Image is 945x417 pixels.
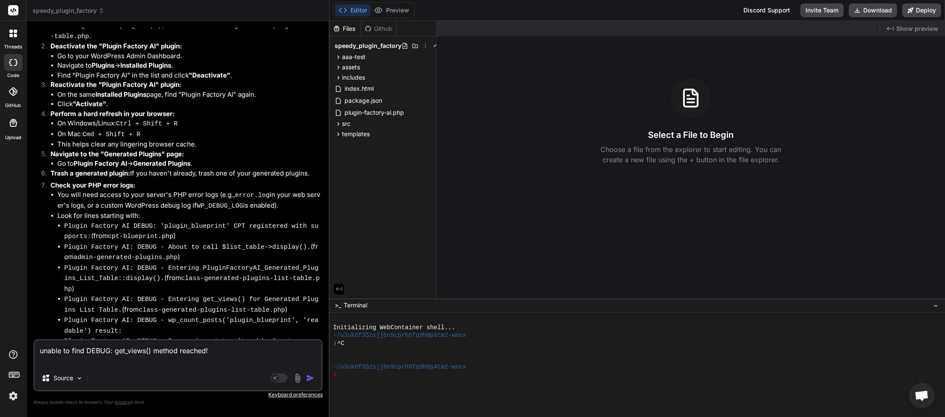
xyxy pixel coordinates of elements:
[333,371,337,378] span: ❯
[64,317,318,335] code: Plugin Factory AI: DEBUG - wp_count_posts('plugin_blueprint', 'readable') result:
[933,301,938,310] span: −
[337,340,345,347] span: ^C
[64,223,318,241] code: Plugin Factory AI DEBUG: 'plugin_blueprint' CPT registered with supports:
[57,190,321,211] li: You will need access to your server's PHP error logs (e.g., in your web server's logs, or a custo...
[5,102,21,109] label: GitHub
[333,324,455,331] span: Initializing WebContainer shell...
[116,120,178,128] code: Ctrl + Shift + R
[108,233,173,240] code: cpt-blueprint.php
[64,294,321,315] li: (from )
[83,131,140,138] code: Cmd + Shift + R
[333,363,466,371] span: ~/u3uk0f35zsjjbn9cprh6fq9h0p4tm2-wnxx
[57,119,321,129] li: On Windows/Linux:
[74,159,127,167] strong: Plugin Factory AI
[235,192,270,199] code: error.log
[120,61,171,69] strong: Installed Plugins
[342,130,370,138] span: templates
[335,301,341,310] span: >_
[57,99,321,109] li: Click .
[64,275,320,293] code: class-generated-plugins-list-table.php
[306,374,315,382] img: icon
[64,338,295,345] code: Plugin Factory AI: DEBUG - Processing status 'trash'. Count:
[64,296,318,314] code: Plugin Factory AI: DEBUG - Entering get_views() for Generated Plugins List Table.
[51,150,184,158] strong: Navigate to the "Generated Plugins" page:
[74,254,178,261] code: admin-generated-plugins.php
[909,383,935,408] div: Open chat
[33,6,104,15] span: speedy_plugin_factory
[595,144,787,165] p: Choose a file from the explorer to start editing. You can create a new file using the + button in...
[800,3,844,17] button: Invite Team
[64,244,311,251] code: Plugin Factory AI: DEBUG - About to call $list_table->display().
[371,4,413,16] button: Preview
[57,90,321,100] li: On the same page, find "Plugin Factory AI" again.
[335,42,401,50] span: speedy_plugin_factory
[76,375,83,382] img: Pick Models
[333,331,466,339] span: ~/u3uk0f35zsjjbn9cprh6fq9h0p4tm2-wnxx
[902,3,941,17] button: Deploy
[361,24,396,33] div: Github
[648,129,734,141] h3: Select a File to Begin
[64,265,318,283] code: Plugin Factory AI: DEBUG - Entering PluginFactoryAI_Generated_Plugins_List_Table::display().
[6,389,21,403] img: settings
[57,211,321,368] li: Look for lines starting with:
[896,24,938,33] span: Show preview
[64,242,321,263] li: (from )
[51,181,135,189] strong: Check your PHP error logs:
[57,71,321,80] li: Find "Plugin Factory AI" in the list and click .
[73,100,106,108] strong: "Activate"
[64,221,321,242] li: (from )
[5,134,21,141] label: Upload
[95,90,146,98] strong: Installed Plugins
[64,263,321,295] li: (from )
[133,159,190,167] strong: Generated Plugins
[932,298,940,312] button: −
[57,159,321,169] li: Go to -> .
[738,3,795,17] div: Discord Support
[849,3,897,17] button: Download
[330,24,361,33] div: Files
[57,140,321,149] li: This helps clear any lingering browser cache.
[344,301,367,310] span: Terminal
[335,4,371,16] button: Editor
[57,129,321,140] li: On Mac:
[92,61,114,69] strong: Plugins
[342,63,360,71] span: assets
[333,340,337,347] span: ❯
[7,72,19,79] label: code
[57,51,321,61] li: Go to your WordPress Admin Dashboard.
[51,22,319,40] code: includes/class-generated-plugins-list-table.php
[344,83,374,94] span: index.html
[342,73,365,82] span: includes
[33,391,323,398] p: Keyboard preferences
[57,61,321,71] li: Navigate to -> .
[344,95,383,106] span: package.json
[33,398,323,406] p: Always double-check its answers. Your in Bind
[197,203,243,210] code: WP_DEBUG_LOG
[51,110,175,118] strong: Perform a hard refresh in your browser:
[342,53,366,61] span: aaa-test
[115,399,130,405] span: privacy
[189,71,230,79] strong: "Deactivate"
[342,119,351,128] span: src
[344,107,405,118] span: plugin-factory-ai.php
[35,340,321,366] textarea: unable to find DEBUG: get_views() method reached!
[51,42,182,50] strong: Deactivate the "Plugin Factory AI" plugin:
[51,80,181,89] strong: Reactivate the "Plugin Factory AI" plugin:
[51,169,130,177] strong: Trash a generated plugin:
[53,374,73,382] p: Source
[139,307,285,314] code: class-generated-plugins-list-table.php
[44,169,321,181] li: If you haven't already, trash one of your generated plugins.
[293,373,303,383] img: attachment
[4,43,22,51] label: threads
